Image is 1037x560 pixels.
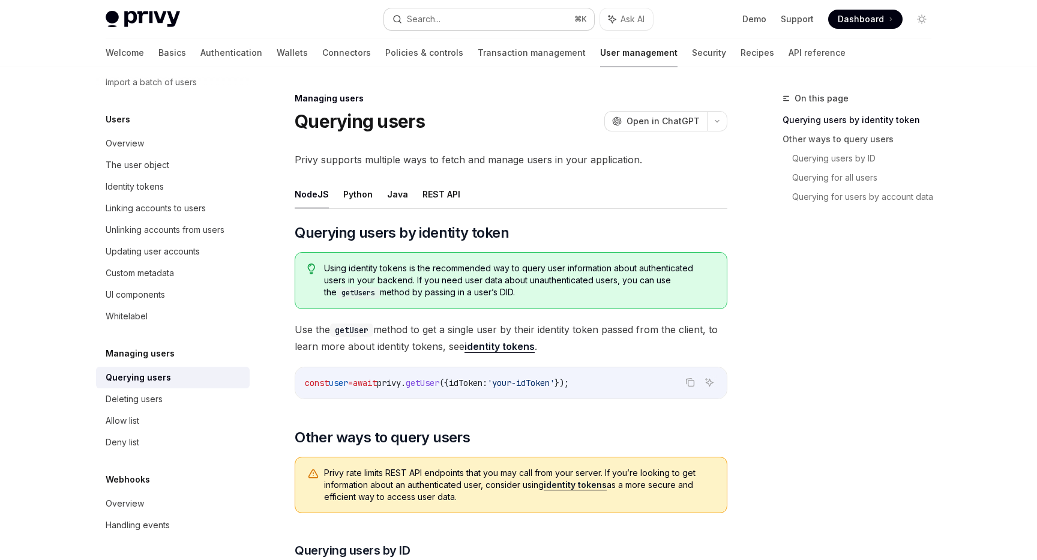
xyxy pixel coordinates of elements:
[384,8,594,30] button: Search...⌘K
[106,244,200,259] div: Updating user accounts
[600,38,678,67] a: User management
[307,263,316,274] svg: Tip
[627,115,700,127] span: Open in ChatGPT
[692,38,726,67] a: Security
[106,136,144,151] div: Overview
[838,13,884,25] span: Dashboard
[600,8,653,30] button: Ask AI
[912,10,931,29] button: Toggle dark mode
[106,472,150,487] h5: Webhooks
[387,180,408,208] button: Java
[295,151,727,168] span: Privy supports multiple ways to fetch and manage users in your application.
[96,284,250,306] a: UI components
[96,388,250,410] a: Deleting users
[96,432,250,453] a: Deny list
[330,324,373,337] code: getUser
[106,158,169,172] div: The user object
[487,378,555,388] span: 'your-idToken'
[337,287,380,299] code: getUsers
[106,392,163,406] div: Deleting users
[385,38,463,67] a: Policies & controls
[106,309,148,324] div: Whitelabel
[96,176,250,197] a: Identity tokens
[464,340,535,353] a: identity tokens
[741,38,774,67] a: Recipes
[792,168,941,187] a: Querying for all users
[295,223,509,242] span: Querying users by identity token
[377,378,401,388] span: privy
[106,435,139,450] div: Deny list
[621,13,645,25] span: Ask AI
[406,378,439,388] span: getUser
[96,219,250,241] a: Unlinking accounts from users
[96,410,250,432] a: Allow list
[702,375,717,390] button: Ask AI
[96,306,250,327] a: Whitelabel
[604,111,707,131] button: Open in ChatGPT
[574,14,587,24] span: ⌘ K
[106,370,171,385] div: Querying users
[449,378,487,388] span: idToken:
[682,375,698,390] button: Copy the contents from the code block
[295,321,727,355] span: Use the method to get a single user by their identity token passed from the client, to learn more...
[422,180,460,208] button: REST API
[106,518,170,532] div: Handling events
[106,179,164,194] div: Identity tokens
[106,112,130,127] h5: Users
[96,197,250,219] a: Linking accounts to users
[200,38,262,67] a: Authentication
[322,38,371,67] a: Connectors
[96,133,250,154] a: Overview
[307,468,319,480] svg: Warning
[96,367,250,388] a: Querying users
[324,262,715,299] span: Using identity tokens is the recommended way to query user information about authenticated users ...
[324,467,715,503] span: Privy rate limits REST API endpoints that you may call from your server. If you’re looking to get...
[305,378,329,388] span: const
[407,12,440,26] div: Search...
[96,262,250,284] a: Custom metadata
[96,154,250,176] a: The user object
[789,38,846,67] a: API reference
[295,180,329,208] button: NodeJS
[106,346,175,361] h5: Managing users
[478,38,586,67] a: Transaction management
[555,378,569,388] span: });
[106,266,174,280] div: Custom metadata
[106,11,180,28] img: light logo
[781,13,814,25] a: Support
[295,92,727,104] div: Managing users
[295,542,410,559] span: Querying users by ID
[795,91,849,106] span: On this page
[96,241,250,262] a: Updating user accounts
[106,201,206,215] div: Linking accounts to users
[828,10,903,29] a: Dashboard
[792,187,941,206] a: Querying for users by account data
[96,514,250,536] a: Handling events
[783,110,941,130] a: Querying users by identity token
[544,480,607,490] a: identity tokens
[401,378,406,388] span: .
[106,288,165,302] div: UI components
[106,496,144,511] div: Overview
[106,414,139,428] div: Allow list
[106,38,144,67] a: Welcome
[783,130,941,149] a: Other ways to query users
[158,38,186,67] a: Basics
[439,378,449,388] span: ({
[277,38,308,67] a: Wallets
[295,110,425,132] h1: Querying users
[792,149,941,168] a: Querying users by ID
[742,13,766,25] a: Demo
[96,493,250,514] a: Overview
[106,223,224,237] div: Unlinking accounts from users
[353,378,377,388] span: await
[295,428,470,447] span: Other ways to query users
[329,378,348,388] span: user
[348,378,353,388] span: =
[343,180,373,208] button: Python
